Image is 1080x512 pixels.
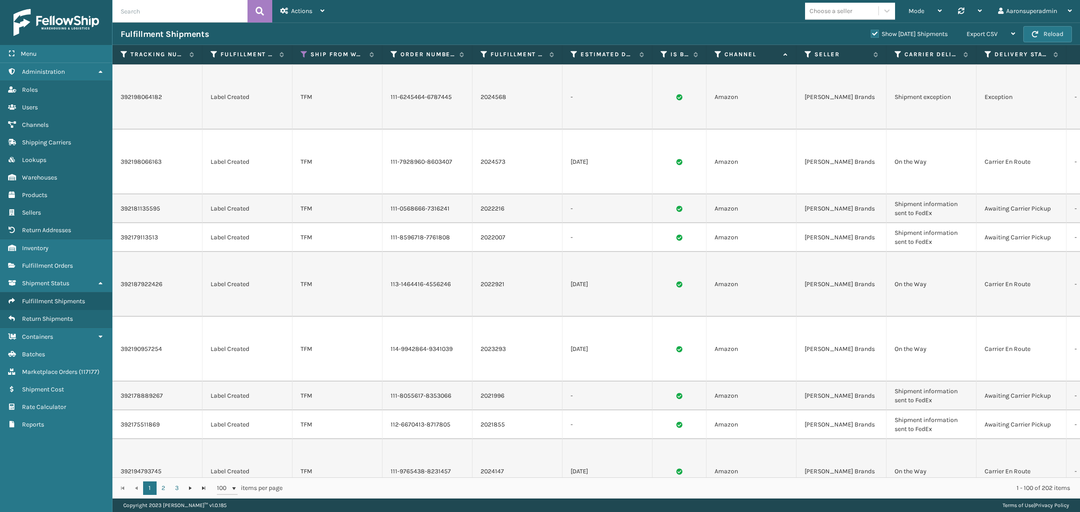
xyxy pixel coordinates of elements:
[22,350,45,358] span: Batches
[22,333,53,341] span: Containers
[22,226,71,234] span: Return Addresses
[976,410,1066,439] td: Awaiting Carrier Pickup
[391,93,452,101] a: 111-6245464-6787445
[22,279,69,287] span: Shipment Status
[1035,502,1069,508] a: Privacy Policy
[796,252,886,317] td: [PERSON_NAME] Brands
[22,244,49,252] span: Inventory
[121,29,209,40] h3: Fulfillment Shipments
[170,481,184,495] a: 3
[202,382,292,410] td: Label Created
[976,194,1066,223] td: Awaiting Carrier Pickup
[295,484,1070,493] div: 1 - 100 of 202 items
[202,194,292,223] td: Label Created
[112,130,202,194] td: 392198066163
[400,50,455,58] label: Order Number
[976,223,1066,252] td: Awaiting Carrier Pickup
[706,223,796,252] td: Amazon
[112,317,202,382] td: 392190957254
[143,481,157,495] a: 1
[886,65,976,130] td: Shipment exception
[886,439,976,504] td: On the Way
[292,194,382,223] td: TFM
[562,317,652,382] td: [DATE]
[976,382,1066,410] td: Awaiting Carrier Pickup
[904,50,959,58] label: Carrier Delivery Status
[562,252,652,317] td: [DATE]
[562,382,652,410] td: -
[112,439,202,504] td: 392194793745
[217,481,283,495] span: items per page
[112,65,202,130] td: 392198064182
[909,7,924,15] span: Mode
[1023,26,1072,42] button: Reload
[580,50,635,58] label: Estimated Delivery Date
[22,156,46,164] span: Lookups
[391,392,451,400] a: 111-8055617-8353066
[796,439,886,504] td: [PERSON_NAME] Brands
[1003,499,1069,512] div: |
[130,50,185,58] label: Tracking Number
[706,65,796,130] td: Amazon
[202,252,292,317] td: Label Created
[886,382,976,410] td: Shipment information sent to FedEx
[292,317,382,382] td: TFM
[13,9,99,36] img: logo
[292,252,382,317] td: TFM
[22,209,41,216] span: Sellers
[886,194,976,223] td: Shipment information sent to FedEx
[796,223,886,252] td: [PERSON_NAME] Brands
[22,297,85,305] span: Fulfillment Shipments
[481,157,505,166] a: 2024573
[481,204,504,213] a: 2022216
[22,315,73,323] span: Return Shipments
[112,252,202,317] td: 392187922426
[187,485,194,492] span: Go to the next page
[796,130,886,194] td: [PERSON_NAME] Brands
[481,420,505,429] a: 2021855
[22,191,47,199] span: Products
[796,65,886,130] td: [PERSON_NAME] Brands
[814,50,869,58] label: Seller
[22,103,38,111] span: Users
[292,382,382,410] td: TFM
[22,139,71,146] span: Shipping Carriers
[796,410,886,439] td: [PERSON_NAME] Brands
[391,158,452,166] a: 111-7928960-8603407
[796,194,886,223] td: [PERSON_NAME] Brands
[202,223,292,252] td: Label Created
[79,368,99,376] span: ( 117177 )
[481,467,504,476] a: 2024147
[202,410,292,439] td: Label Created
[796,317,886,382] td: [PERSON_NAME] Brands
[871,30,948,38] label: Show [DATE] Shipments
[481,233,505,242] a: 2022007
[976,130,1066,194] td: Carrier En Route
[391,280,451,288] a: 113-1464416-4556246
[481,280,504,289] a: 2022921
[391,421,450,428] a: 112-6670413-8717805
[976,252,1066,317] td: Carrier En Route
[22,386,64,393] span: Shipment Cost
[22,86,38,94] span: Roles
[123,499,227,512] p: Copyright 2023 [PERSON_NAME]™ v 1.0.185
[886,252,976,317] td: On the Way
[886,410,976,439] td: Shipment information sent to FedEx
[490,50,545,58] label: Fulfillment Order Id
[21,50,36,58] span: Menu
[310,50,365,58] label: Ship from warehouse
[1003,502,1034,508] a: Terms of Use
[202,439,292,504] td: Label Created
[112,382,202,410] td: 392178889267
[202,65,292,130] td: Label Created
[706,317,796,382] td: Amazon
[976,65,1066,130] td: Exception
[724,50,779,58] label: Channel
[197,481,211,495] a: Go to the last page
[670,50,689,58] label: Is Buy Shipping
[22,262,73,269] span: Fulfillment Orders
[481,345,506,354] a: 2023293
[706,130,796,194] td: Amazon
[292,223,382,252] td: TFM
[994,50,1049,58] label: Delivery Status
